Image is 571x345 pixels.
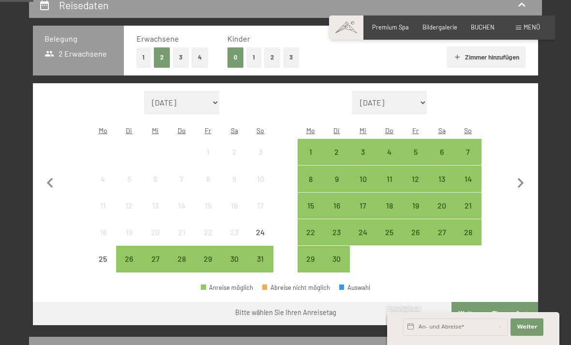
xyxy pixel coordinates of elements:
div: Fri Aug 29 2025 [195,246,221,272]
div: Sat Sep 27 2025 [429,219,455,245]
div: Sun Aug 03 2025 [247,139,273,165]
div: Anreise möglich [429,139,455,165]
div: Fri Sep 12 2025 [403,165,429,192]
div: 4 [90,175,115,199]
div: Sat Aug 09 2025 [221,165,247,192]
div: Anreise möglich [221,246,247,272]
div: 28 [169,255,194,279]
div: Anreise möglich [350,193,376,219]
button: 3 [283,47,299,67]
button: 1 [246,47,261,67]
div: Anreise möglich [247,246,273,272]
div: Anreise möglich [324,246,350,272]
div: Anreise nicht möglich [221,165,247,192]
div: Wed Sep 03 2025 [350,139,376,165]
div: Sun Sep 07 2025 [455,139,481,165]
abbr: Freitag [205,126,211,135]
div: Mon Sep 22 2025 [298,219,324,245]
div: Anreise möglich [324,219,350,245]
div: Anreise möglich [142,246,168,272]
div: Anreise nicht möglich [221,219,247,245]
button: Weiter [511,318,543,336]
abbr: Montag [99,126,107,135]
div: 24 [351,228,375,253]
button: Weiter zu „Zimmer“ [451,302,538,325]
div: 24 [248,228,272,253]
div: 5 [404,148,428,172]
div: Anreise möglich [298,139,324,165]
button: 2 [154,47,170,67]
div: Anreise nicht möglich [168,219,195,245]
div: Thu Sep 25 2025 [376,219,402,245]
div: Anreise nicht möglich [247,165,273,192]
div: 7 [169,175,194,199]
div: Anreise nicht möglich [142,193,168,219]
span: Premium Spa [372,23,409,31]
div: 17 [351,202,375,226]
div: Anreise nicht möglich [195,165,221,192]
div: 3 [248,148,272,172]
div: 11 [377,175,401,199]
div: 18 [377,202,401,226]
div: Anreise möglich [455,165,481,192]
span: Weiter [517,323,537,331]
div: 16 [222,202,246,226]
a: BUCHEN [471,23,495,31]
div: 13 [143,202,167,226]
div: Mon Aug 04 2025 [90,165,116,192]
span: Erwachsene [136,34,179,43]
div: Anreise nicht möglich [90,165,116,192]
div: Thu Aug 14 2025 [168,193,195,219]
div: 19 [117,228,141,253]
div: Mon Aug 11 2025 [90,193,116,219]
div: Mon Aug 25 2025 [90,246,116,272]
div: Thu Aug 28 2025 [168,246,195,272]
div: Anreise möglich [455,139,481,165]
div: Thu Sep 18 2025 [376,193,402,219]
div: Anreise möglich [324,139,350,165]
div: 11 [90,202,115,226]
abbr: Freitag [412,126,419,135]
div: Wed Aug 20 2025 [142,219,168,245]
span: 2 Erwachsene [45,48,107,59]
div: 9 [222,175,246,199]
div: 29 [299,255,323,279]
div: Sat Sep 20 2025 [429,193,455,219]
div: 21 [456,202,480,226]
div: 2 [325,148,349,172]
div: 26 [117,255,141,279]
h3: Belegung [45,33,112,44]
abbr: Mittwoch [360,126,366,135]
div: Anreise möglich [455,219,481,245]
div: Anreise möglich [429,219,455,245]
div: Sat Sep 13 2025 [429,165,455,192]
div: Tue Aug 19 2025 [116,219,142,245]
div: 12 [117,202,141,226]
div: 6 [143,175,167,199]
div: 28 [456,228,480,253]
div: Wed Sep 24 2025 [350,219,376,245]
abbr: Dienstag [126,126,132,135]
div: Anreise möglich [298,219,324,245]
div: Anreise möglich [376,193,402,219]
div: 30 [325,255,349,279]
button: 0 [227,47,243,67]
div: Anreise nicht möglich [195,139,221,165]
div: 17 [248,202,272,226]
div: Anreise nicht möglich [90,246,116,272]
div: 6 [430,148,454,172]
div: 15 [299,202,323,226]
div: Tue Sep 09 2025 [324,165,350,192]
div: Anreise möglich [403,165,429,192]
div: Abreise nicht möglich [262,285,330,291]
div: Sat Aug 16 2025 [221,193,247,219]
div: Fri Aug 01 2025 [195,139,221,165]
div: Sun Sep 14 2025 [455,165,481,192]
div: Thu Aug 21 2025 [168,219,195,245]
div: 13 [430,175,454,199]
div: Anreise möglich [429,193,455,219]
div: 30 [222,255,246,279]
div: 31 [248,255,272,279]
div: Thu Sep 04 2025 [376,139,402,165]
